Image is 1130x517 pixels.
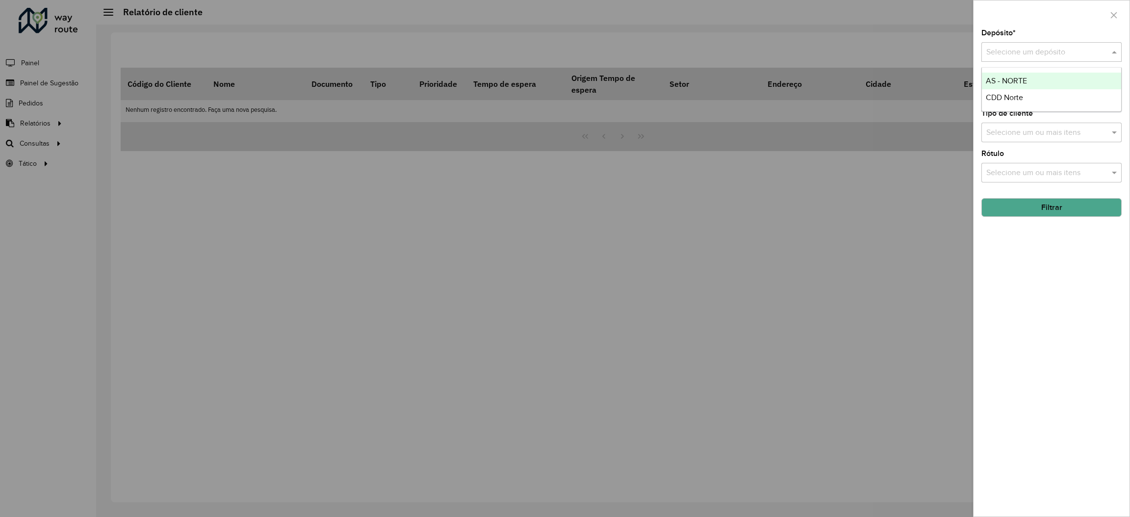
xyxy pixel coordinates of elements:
[981,107,1033,119] label: Tipo de cliente
[986,77,1027,85] span: AS - NORTE
[981,148,1004,159] label: Rótulo
[981,67,1122,112] ng-dropdown-panel: Options list
[981,198,1122,217] button: Filtrar
[986,93,1023,102] span: CDD Norte
[981,27,1016,39] label: Depósito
